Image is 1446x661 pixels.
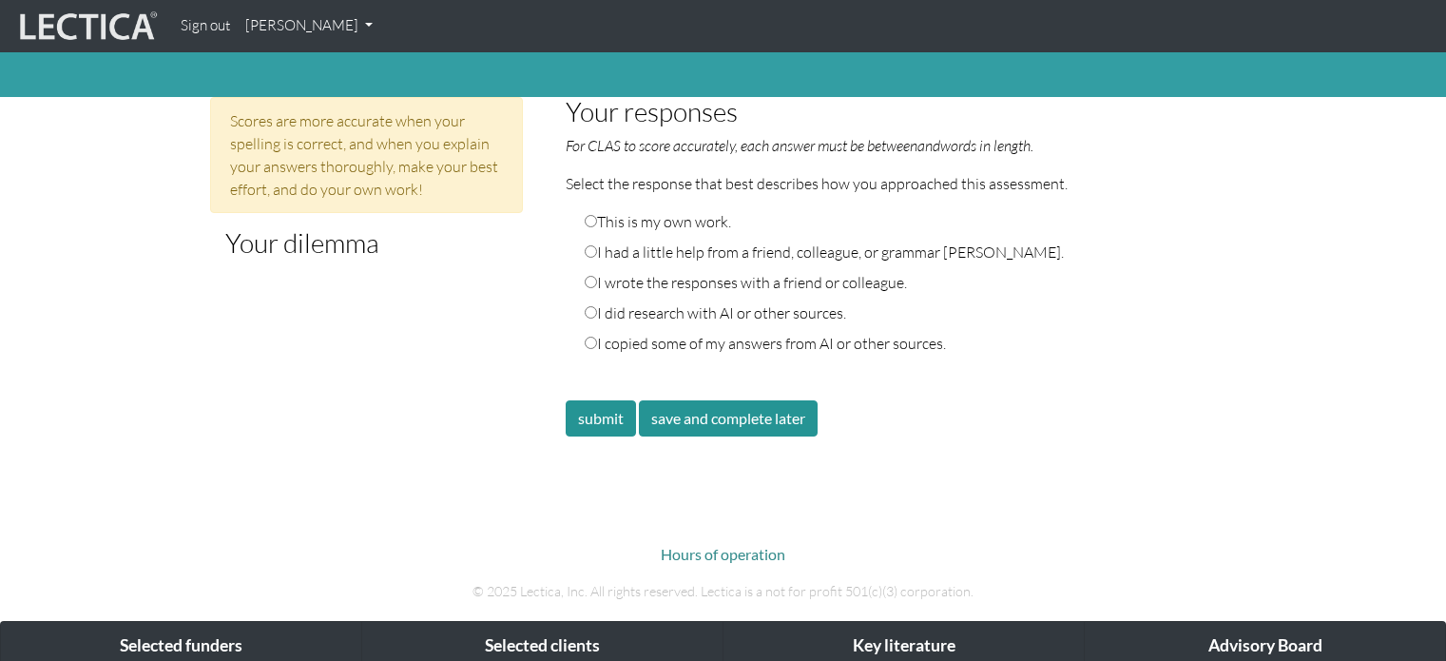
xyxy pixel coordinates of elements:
a: Sign out [173,8,238,45]
button: save and complete later [639,400,818,437]
input: I did research with AI or other sources. [585,306,597,319]
button: submit [566,400,636,437]
label: This is my own work. [585,210,731,233]
p: Select the response that best describes how you approached this assessment. [566,172,1193,195]
label: I did research with AI or other sources. [585,301,846,324]
input: I had a little help from a friend, colleague, or grammar [PERSON_NAME]. [585,245,597,258]
p: © 2025 Lectica, Inc. All rights reserved. Lectica is a not for profit 501(c)(3) corporation. [196,581,1251,602]
h3: Your dilemma [225,228,509,258]
input: I copied some of my answers from AI or other sources. [585,337,597,349]
h3: Your responses [566,97,1193,126]
div: Scores are more accurate when your spelling is correct, and when you explain your answers thoroug... [210,97,524,213]
img: lecticalive [15,9,158,45]
em: For CLAS to score accurately, each answer must be between and words in length. [566,136,1033,155]
input: I wrote the responses with a friend or colleague. [585,276,597,288]
label: I copied some of my answers from AI or other sources. [585,332,946,355]
a: [PERSON_NAME] [238,8,380,45]
label: I had a little help from a friend, colleague, or grammar [PERSON_NAME]. [585,241,1064,263]
input: This is my own work. [585,215,597,227]
a: Hours of operation [661,545,785,563]
label: I wrote the responses with a friend or colleague. [585,271,907,294]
